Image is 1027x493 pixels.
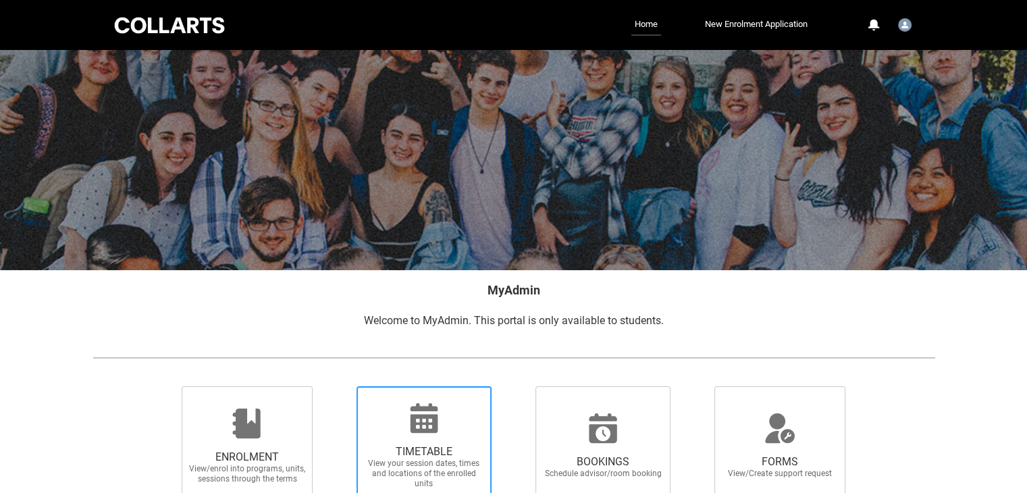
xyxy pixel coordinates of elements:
[544,455,662,469] span: BOOKINGS
[364,314,664,327] span: Welcome to MyAdmin. This portal is only available to students.
[631,14,661,36] a: Home
[188,464,307,484] span: View/enrol into programs, units, sessions through the terms
[720,455,839,469] span: FORMS
[720,469,839,479] span: View/Create support request
[93,281,935,299] h2: MyAdmin
[544,469,662,479] span: Schedule advisor/room booking
[895,13,915,34] button: User Profile Student.ajaffe.20240405
[898,18,912,32] img: Student.ajaffe.20240405
[188,450,307,464] span: ENROLMENT
[365,459,483,489] span: View your session dates, times and locations of the enrolled units
[702,14,811,34] a: New Enrolment Application
[365,445,483,459] span: TIMETABLE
